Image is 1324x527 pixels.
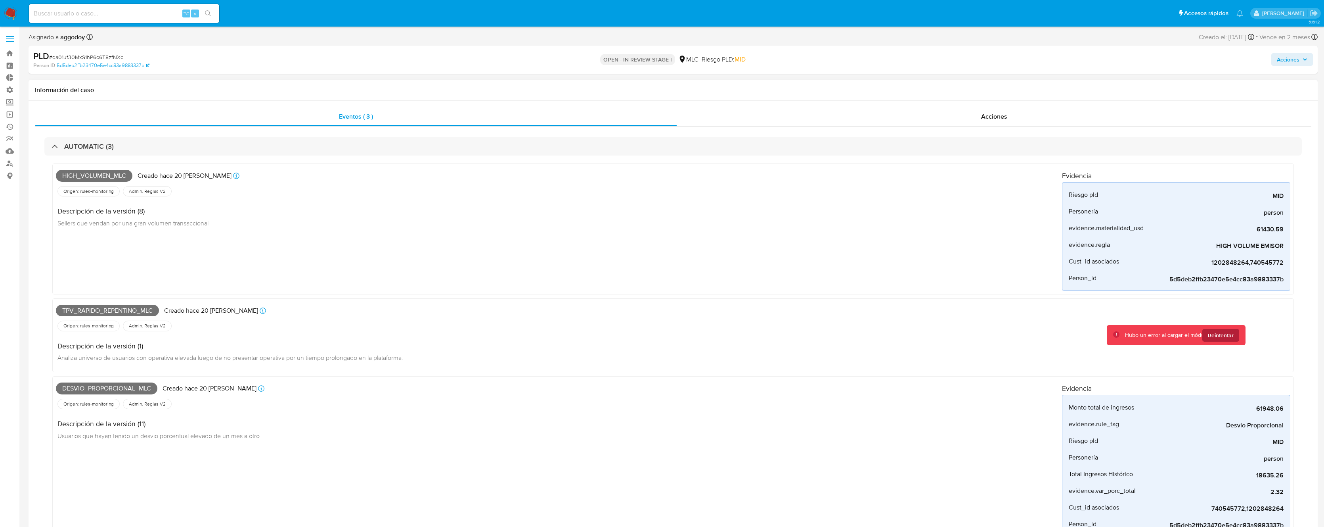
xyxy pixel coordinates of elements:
span: Desvio_proporcional_mlc [56,383,157,394]
span: Admin. Reglas V2 [128,323,166,329]
span: Admin. Reglas V2 [128,188,166,194]
span: High_volumen_mlc [56,170,132,182]
h1: Información del caso [35,86,1311,94]
a: Notificaciones [1236,10,1243,17]
b: Person ID [33,62,55,69]
span: MID [735,55,746,64]
span: Accesos rápidos [1184,9,1228,17]
span: Riesgo PLD: [702,55,746,64]
input: Buscar usuario o caso... [29,8,219,19]
span: Eventos ( 3 ) [339,112,373,121]
span: Origen: rules-monitoring [63,323,115,329]
p: Creado hace 20 [PERSON_NAME] [163,384,256,393]
span: s [194,10,196,17]
button: search-icon [200,8,216,19]
span: Admin. Reglas V2 [128,401,166,407]
p: Creado hace 20 [PERSON_NAME] [138,171,232,180]
span: # da01uf30MxS1hP6c6T8zfNXc [49,53,123,61]
span: ⌥ [183,10,189,17]
h4: Descripción de la versión (11) [57,419,261,428]
span: Origen: rules-monitoring [63,188,115,194]
span: - [1256,32,1258,42]
p: Creado hace 20 [PERSON_NAME] [164,306,258,315]
span: Acciones [981,112,1007,121]
span: Tpv_rapido_repentino_mlc [56,305,159,317]
a: 5d5deb2ffb23470e5e4cc83a9883337b [57,62,149,69]
p: federico.luaces@mercadolibre.com [1262,10,1307,17]
div: Creado el: [DATE] [1199,32,1254,42]
span: Usuarios que hayan tenido un desvio porcentual elevado de un mes a otro. [57,431,261,440]
span: Analiza universo de usuarios con operativa elevada luego de no presentar operativa por un tiempo ... [57,353,403,362]
span: Asignado a [29,33,85,42]
h4: Descripción de la versión (1) [57,342,403,350]
b: PLD [33,50,49,62]
p: OPEN - IN REVIEW STAGE I [600,54,675,65]
span: Sellers que vendan por una gran volumen transaccional [57,219,209,227]
h4: Descripción de la versión (8) [57,207,209,215]
div: AUTOMATIC (3) [44,137,1302,156]
span: Vence en 2 meses [1259,33,1310,42]
span: Origen: rules-monitoring [63,401,115,407]
h3: AUTOMATIC (3) [64,142,114,151]
div: MLC [678,55,698,64]
span: Acciones [1277,53,1299,66]
button: Acciones [1271,53,1313,66]
b: aggodoy [59,33,85,42]
a: Salir [1310,9,1318,17]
